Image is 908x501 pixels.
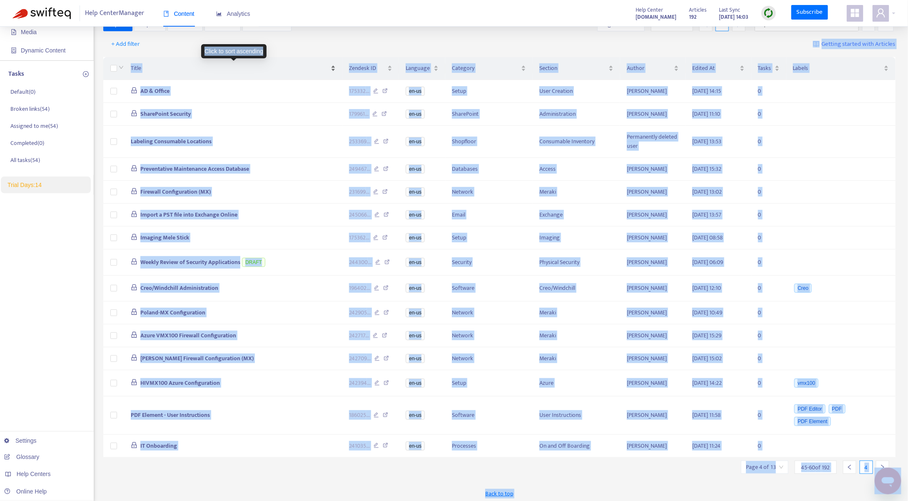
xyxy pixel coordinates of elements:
[140,257,240,267] span: Weekly Review of Security Applications
[751,158,786,181] td: 0
[399,57,445,80] th: Language
[686,57,751,80] th: Edited At
[83,71,89,77] span: plus-circle
[140,187,211,197] span: Firewall Configuration (MX)
[813,41,820,47] img: image-link
[140,233,189,242] span: Imaging Mele Stick
[692,109,720,119] span: [DATE] 11:10
[533,181,620,204] td: Meraki
[349,258,372,267] span: 244300 ...
[533,249,620,276] td: Physical Security
[445,347,533,370] td: Network
[131,211,137,217] span: lock
[794,379,818,388] span: vmx100
[445,324,533,347] td: Network
[620,276,686,302] td: [PERSON_NAME]
[4,488,47,495] a: Online Help
[21,47,65,54] span: Dynamic Content
[349,411,370,420] span: 186025 ...
[620,370,686,396] td: [PERSON_NAME]
[539,64,607,73] span: Section
[131,64,329,73] span: Title
[751,204,786,227] td: 0
[131,165,137,172] span: lock
[10,156,40,165] p: All tasks ( 54 )
[349,64,386,73] span: Zendesk ID
[140,354,254,363] span: [PERSON_NAME] Firewall Configuration (MX)
[445,80,533,103] td: Setup
[692,283,721,293] span: [DATE] 12:10
[242,258,265,267] span: DRAFT
[7,182,42,188] span: Trial Days: 14
[131,87,137,94] span: lock
[533,396,620,435] td: User Instructions
[692,410,721,420] span: [DATE] 11:58
[406,441,425,451] span: en-us
[11,29,17,35] span: file-image
[349,110,369,119] span: 179961 ...
[751,80,786,103] td: 0
[445,103,533,126] td: SharePoint
[751,370,786,396] td: 0
[692,137,721,146] span: [DATE] 13:53
[406,110,425,119] span: en-us
[533,158,620,181] td: Access
[445,370,533,396] td: Setup
[875,468,901,494] iframe: Button to launch messaging window
[124,57,343,80] th: Title
[620,227,686,249] td: [PERSON_NAME]
[620,80,686,103] td: [PERSON_NAME]
[105,37,147,51] button: + Add filter
[349,165,370,174] span: 249467 ...
[112,39,140,49] span: + Add filter
[794,417,831,426] span: PDF Element
[620,249,686,276] td: [PERSON_NAME]
[140,378,220,388] span: HIVMX100 Azure Configuration
[620,57,686,80] th: Author
[533,103,620,126] td: Administration
[636,12,677,22] a: [DOMAIN_NAME]
[751,324,786,347] td: 0
[791,5,828,20] a: Subscribe
[131,234,137,240] span: lock
[445,181,533,204] td: Network
[445,158,533,181] td: Databases
[131,410,210,420] span: PDF Element - User Instructions
[85,5,145,21] span: Help Center Manager
[794,404,826,414] span: PDF Editor
[620,347,686,370] td: [PERSON_NAME]
[140,308,205,317] span: Poland-MX Configuration
[533,204,620,227] td: Exchange
[692,210,721,219] span: [DATE] 13:57
[620,181,686,204] td: [PERSON_NAME]
[860,461,873,474] div: 4
[11,47,17,53] span: container
[850,8,860,18] span: appstore
[216,11,222,17] span: area-chart
[10,139,44,147] p: Completed ( 0 )
[786,57,896,80] th: Labels
[12,7,71,19] img: Swifteq
[751,396,786,435] td: 0
[847,464,853,470] span: left
[445,276,533,302] td: Software
[349,87,369,96] span: 175332 ...
[658,20,686,29] span: 45 - 60 of 192
[876,8,886,18] span: user
[119,65,124,70] span: down
[445,57,533,80] th: Category
[406,137,425,146] span: en-us
[751,227,786,249] td: 0
[406,411,425,420] span: en-us
[719,5,741,15] span: Last Sync
[445,302,533,324] td: Network
[131,442,137,449] span: lock
[349,308,371,317] span: 242905 ...
[349,354,371,363] span: 242709 ...
[406,354,425,363] span: en-us
[4,437,37,444] a: Settings
[692,164,721,174] span: [DATE] 15:32
[445,204,533,227] td: Email
[533,435,620,458] td: On and Off Boarding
